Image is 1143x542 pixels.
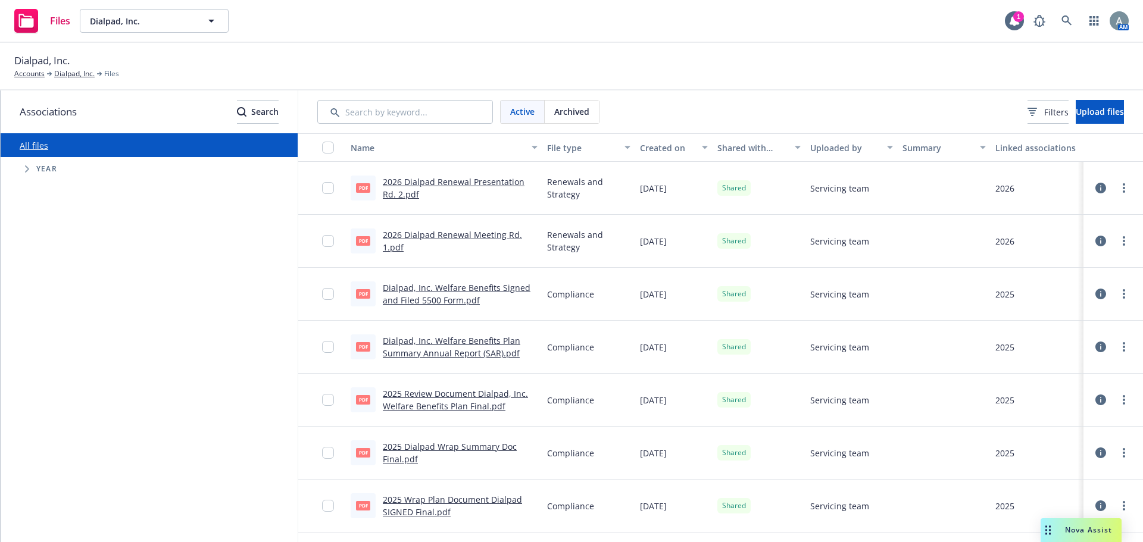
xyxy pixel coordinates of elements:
a: more [1117,340,1131,354]
span: Servicing team [810,500,869,512]
button: File type [542,133,635,162]
a: 2026 Dialpad Renewal Meeting Rd. 1.pdf [383,229,522,253]
a: Report a Bug [1028,9,1051,33]
a: Files [10,4,75,37]
button: Dialpad, Inc. [80,9,229,33]
a: more [1117,393,1131,407]
span: pdf [356,342,370,351]
span: Servicing team [810,182,869,195]
a: Dialpad, Inc. Welfare Benefits Signed and Filed 5500 Form.pdf [383,282,530,306]
span: Filters [1028,106,1069,118]
span: Files [104,68,119,79]
div: Uploaded by [810,142,880,154]
button: Linked associations [991,133,1083,162]
span: Shared [722,236,746,246]
button: Nova Assist [1041,518,1122,542]
div: 2026 [995,235,1014,247]
a: 2025 Dialpad Wrap Summary Doc Final.pdf [383,441,517,465]
div: Search [237,101,279,123]
div: Shared with client [717,142,788,154]
button: SearchSearch [237,100,279,124]
input: Toggle Row Selected [322,447,334,459]
span: Year [36,165,57,173]
svg: Search [237,107,246,117]
div: File type [547,142,617,154]
span: [DATE] [640,341,667,353]
div: 2025 [995,500,1014,512]
span: Files [50,16,70,26]
span: Nova Assist [1065,525,1112,535]
span: Servicing team [810,394,869,406]
input: Search by keyword... [317,100,493,124]
div: Tree Example [1,157,298,181]
input: Toggle Row Selected [322,288,334,300]
span: Active [510,105,535,118]
a: 2025 Wrap Plan Document Dialpad SIGNED Final.pdf [383,494,522,518]
a: more [1117,499,1131,513]
span: Compliance [547,341,594,353]
span: [DATE] [640,394,667,406]
span: pdf [356,501,370,510]
span: Dialpad, Inc. [90,15,193,27]
img: photo [1110,11,1129,30]
a: more [1117,287,1131,301]
span: pdf [356,448,370,457]
span: Shared [722,289,746,299]
a: Switch app [1082,9,1106,33]
div: Linked associations [995,142,1079,154]
input: Toggle Row Selected [322,235,334,247]
a: more [1117,446,1131,460]
span: Compliance [547,500,594,512]
button: Filters [1028,100,1069,124]
span: Servicing team [810,288,869,300]
input: Toggle Row Selected [322,182,334,194]
button: Shared with client [713,133,805,162]
span: Renewals and Strategy [547,228,630,253]
span: Compliance [547,288,594,300]
button: Created on [635,133,713,162]
span: Servicing team [810,341,869,353]
span: Dialpad, Inc. [14,53,70,68]
input: Toggle Row Selected [322,500,334,512]
span: [DATE] [640,288,667,300]
a: 2026 Dialpad Renewal Presentation Rd. 2.pdf [383,176,524,200]
span: Shared [722,394,746,405]
input: Toggle Row Selected [322,341,334,353]
span: [DATE] [640,235,667,247]
div: Created on [640,142,695,154]
input: Toggle Row Selected [322,394,334,406]
div: 2025 [995,341,1014,353]
a: Accounts [14,68,45,79]
button: Uploaded by [805,133,898,162]
span: [DATE] [640,447,667,459]
div: 2026 [995,182,1014,195]
a: Dialpad, Inc. [54,68,95,79]
div: Name [351,142,524,154]
span: Servicing team [810,447,869,459]
a: more [1117,181,1131,195]
span: pdf [356,289,370,298]
a: 2025 Review Document Dialpad, Inc. Welfare Benefits Plan Final.pdf [383,388,528,412]
div: 2025 [995,288,1014,300]
span: Servicing team [810,235,869,247]
span: pdf [356,395,370,404]
span: pdf [356,236,370,245]
span: [DATE] [640,500,667,512]
div: 2025 [995,447,1014,459]
span: Shared [722,342,746,352]
input: Select all [322,142,334,153]
a: Search [1055,9,1079,33]
a: All files [20,140,48,151]
div: 2025 [995,394,1014,406]
span: Upload files [1076,106,1124,117]
span: Renewals and Strategy [547,176,630,200]
button: Summary [898,133,991,162]
span: Shared [722,447,746,458]
span: Associations [20,104,77,120]
span: Archived [554,105,589,118]
span: Filters [1044,106,1069,118]
a: more [1117,234,1131,248]
span: pdf [356,183,370,192]
div: Drag to move [1041,518,1055,542]
span: Compliance [547,447,594,459]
